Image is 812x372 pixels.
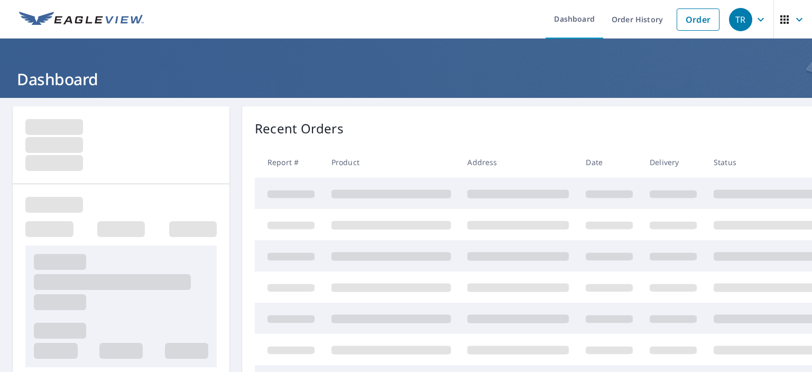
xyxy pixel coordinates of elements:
[577,147,641,178] th: Date
[729,8,752,31] div: TR
[323,147,459,178] th: Product
[255,147,323,178] th: Report #
[13,68,799,90] h1: Dashboard
[255,119,344,138] p: Recent Orders
[641,147,705,178] th: Delivery
[19,12,144,28] img: EV Logo
[459,147,577,178] th: Address
[677,8,719,31] a: Order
